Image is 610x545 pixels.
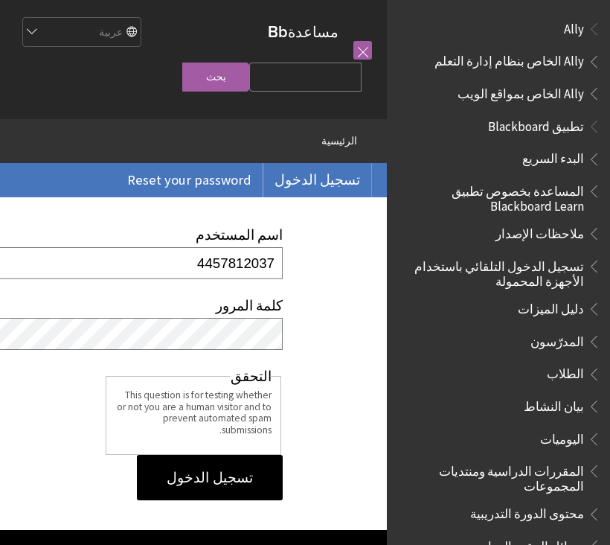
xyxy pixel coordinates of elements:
[268,22,288,42] strong: Bb
[522,147,584,167] span: البدء السريع
[457,81,584,101] span: Ally الخاص بمواقع الويب
[268,22,338,41] a: مساعدةBb
[216,297,283,314] label: كلمة المرور
[547,362,584,382] span: الطلاب
[116,163,263,197] a: Reset your password
[540,427,584,447] span: اليوميات
[530,329,584,349] span: المدرّسون
[321,132,357,150] a: الرئيسية
[231,369,272,385] legend: التحقق
[196,226,283,243] label: اسم المستخدم
[434,49,584,69] span: Ally الخاص بنظام إدارة التعلم
[396,16,601,106] nav: Book outline for Anthology Ally Help
[470,502,584,522] span: محتوى الدورة التدريبية
[564,16,584,36] span: Ally
[488,114,584,134] span: تطبيق Blackboard
[518,296,584,316] span: دليل الميزات
[495,221,584,241] span: ملاحظات الإصدار
[524,394,584,414] span: بيان النشاط
[137,455,283,501] input: تسجيل الدخول
[22,18,141,48] select: Site Language Selector
[263,163,371,197] a: تسجيل الدخول
[182,63,249,92] input: بحث
[115,389,272,436] div: This question is for testing whether or not you are a human visitor and to prevent automated spam...
[405,254,584,289] span: تسجيل الدخول التلقائي باستخدام الأجهزة المحمولة
[405,459,584,494] span: المقررات الدراسية ومنتديات المجموعات
[405,179,584,214] span: المساعدة بخصوص تطبيق Blackboard Learn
